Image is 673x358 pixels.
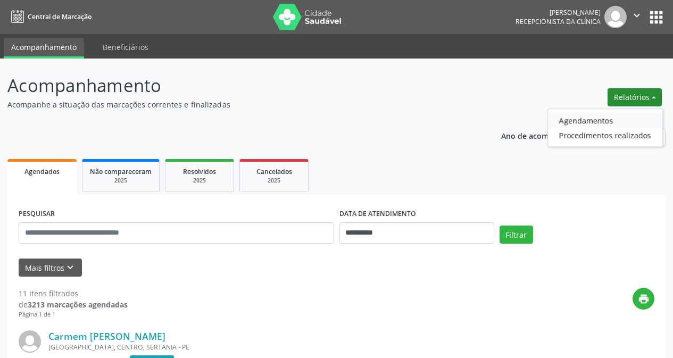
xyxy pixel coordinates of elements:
span: Central de Marcação [28,12,92,21]
div: 2025 [173,177,226,185]
i: keyboard_arrow_down [64,262,76,273]
i:  [631,10,643,21]
span: Não compareceram [90,167,152,176]
img: img [19,330,41,353]
button:  [627,6,647,28]
p: Ano de acompanhamento [501,129,595,142]
a: Carmem [PERSON_NAME] [48,330,165,342]
span: Resolvidos [183,167,216,176]
span: Cancelados [256,167,292,176]
div: [PERSON_NAME] [516,8,601,17]
p: Acompanhamento [7,72,468,99]
img: img [604,6,627,28]
button: apps [647,8,666,27]
button: print [633,288,654,310]
i: print [638,293,650,305]
div: 2025 [247,177,301,185]
label: PESQUISAR [19,206,55,222]
div: 2025 [90,177,152,185]
label: DATA DE ATENDIMENTO [339,206,416,222]
a: Central de Marcação [7,8,92,26]
p: Acompanhe a situação das marcações correntes e finalizadas [7,99,468,110]
strong: 3213 marcações agendadas [28,299,128,310]
button: Mais filtroskeyboard_arrow_down [19,259,82,277]
a: Procedimentos realizados [548,128,662,143]
a: Agendamentos [548,113,662,128]
div: 11 itens filtrados [19,288,128,299]
button: Filtrar [500,226,533,244]
a: Acompanhamento [4,38,84,59]
div: Página 1 de 1 [19,310,128,319]
a: Beneficiários [95,38,156,56]
div: de [19,299,128,310]
ul: Relatórios [547,109,663,147]
span: Recepcionista da clínica [516,17,601,26]
div: [GEOGRAPHIC_DATA], CENTRO, SERTANIA - PE [48,343,495,352]
button: Relatórios [608,88,662,106]
span: Agendados [24,167,60,176]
